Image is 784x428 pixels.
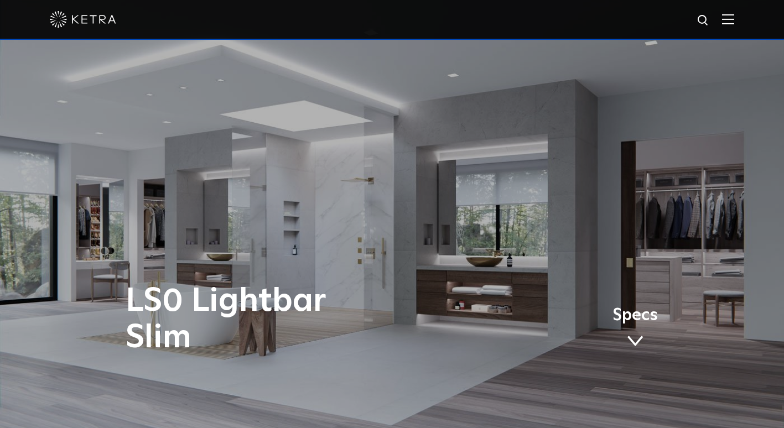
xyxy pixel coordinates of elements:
[722,14,734,24] img: Hamburger%20Nav.svg
[612,307,658,323] span: Specs
[50,11,116,28] img: ketra-logo-2019-white
[126,283,438,356] h1: LS0 Lightbar Slim
[697,14,710,28] img: search icon
[612,307,658,351] a: Specs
